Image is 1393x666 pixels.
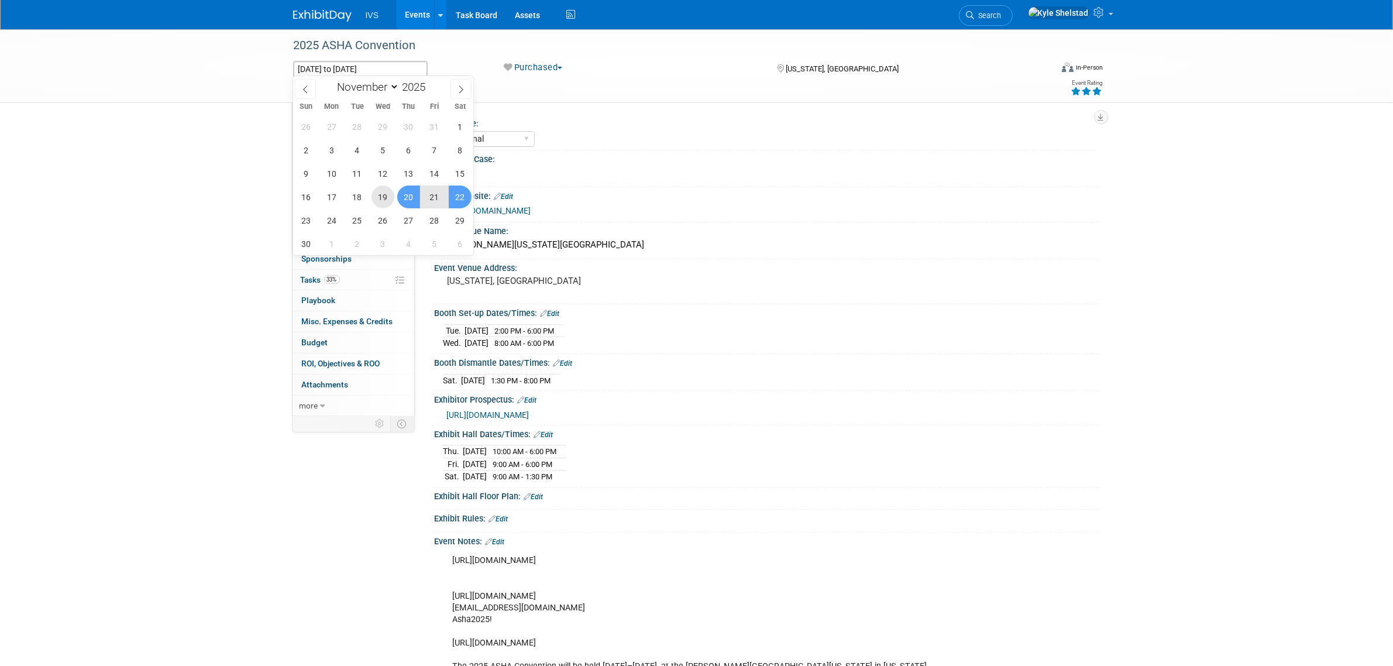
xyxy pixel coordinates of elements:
td: [DATE] [463,458,487,471]
a: Booth [293,123,414,143]
span: November 24, 2025 [320,209,343,232]
span: November 27, 2025 [397,209,420,232]
span: October 30, 2025 [397,115,420,138]
td: [DATE] [463,445,487,458]
img: ExhibitDay [293,10,352,22]
td: [DATE] [465,324,489,337]
span: ROI, Objectives & ROO [302,359,380,368]
span: Tue [345,103,370,111]
td: Wed. [443,337,465,349]
span: 33% [324,275,340,284]
span: November 4, 2025 [346,139,369,162]
span: Attachments [302,380,349,389]
a: Edit [489,515,508,523]
button: Purchased [500,61,567,74]
a: Tasks33% [293,270,414,290]
a: Attachments [293,375,414,395]
span: October 28, 2025 [346,115,369,138]
span: November 12, 2025 [372,162,394,185]
div: [PERSON_NAME][US_STATE][GEOGRAPHIC_DATA] [443,236,1092,254]
a: [URL][DOMAIN_NAME] [447,410,529,420]
span: more [300,401,318,410]
span: Fri [422,103,448,111]
span: November 26, 2025 [372,209,394,232]
img: Kyle Shelstad [1028,6,1089,19]
span: November 23, 2025 [294,209,317,232]
span: November 9, 2025 [294,162,317,185]
span: November 22, 2025 [449,186,472,208]
span: November 16, 2025 [294,186,317,208]
div: 2025 ASHA Convention [290,35,1034,56]
span: November 18, 2025 [346,186,369,208]
span: November 11, 2025 [346,162,369,185]
div: Exhibit Rules: [435,510,1100,525]
a: Asset Reservations [293,186,414,206]
span: [US_STATE], [GEOGRAPHIC_DATA] [786,64,899,73]
td: Sat. [443,374,462,386]
div: In-Person [1075,63,1103,72]
a: Edit [518,396,537,404]
a: Edit [541,310,560,318]
span: December 6, 2025 [449,232,472,255]
span: Sun [293,103,319,111]
td: Sat. [443,471,463,483]
span: October 27, 2025 [320,115,343,138]
span: November 17, 2025 [320,186,343,208]
span: October 29, 2025 [372,115,394,138]
span: October 26, 2025 [294,115,317,138]
a: Budget [293,332,414,353]
pre: [US_STATE], [GEOGRAPHIC_DATA] [448,276,699,286]
td: Tue. [443,324,465,337]
span: Budget [302,338,328,347]
span: IVS [366,11,379,20]
td: Fri. [443,458,463,471]
div: Booth Set-up Dates/Times: [435,304,1100,320]
span: 9:00 AM - 6:00 PM [493,460,553,469]
div: Event Venue Name: [435,222,1100,237]
a: Travel Reservations1 [293,164,414,185]
span: November 21, 2025 [423,186,446,208]
td: Thu. [443,445,463,458]
a: Playbook [293,290,414,311]
span: Playbook [302,296,336,305]
a: Edit [486,538,505,546]
span: November 28, 2025 [423,209,446,232]
span: Mon [319,103,345,111]
span: November 5, 2025 [372,139,394,162]
span: Misc. Expenses & Credits [302,317,393,326]
input: Event Start Date - End Date [293,61,428,77]
span: Sponsorships [302,254,352,263]
div: Event Notes: [435,533,1100,548]
div: SLP [443,164,1092,183]
span: Wed [370,103,396,111]
div: Booth Dismantle Dates/Times: [435,354,1100,369]
a: Staff2 [293,144,414,164]
td: Personalize Event Tab Strip [370,416,391,431]
a: Edit [534,431,553,439]
input: Year [399,80,434,94]
span: November 3, 2025 [320,139,343,162]
span: December 2, 2025 [346,232,369,255]
span: November 13, 2025 [397,162,420,185]
span: November 14, 2025 [423,162,446,185]
span: 9:00 AM - 1:30 PM [493,472,553,481]
span: November 10, 2025 [320,162,343,185]
td: [DATE] [465,337,489,349]
span: November 19, 2025 [372,186,394,208]
a: Giveaways [293,207,414,227]
div: Event Venue Address: [435,259,1100,274]
span: November 30, 2025 [294,232,317,255]
div: Exhibitor Prospectus: [435,391,1100,406]
span: Tasks [301,275,340,284]
td: [DATE] [462,374,486,386]
span: November 25, 2025 [346,209,369,232]
div: Event Use Case: [435,150,1100,165]
div: Exhibit Hall Floor Plan: [435,488,1100,503]
span: 2:00 PM - 6:00 PM [495,327,555,335]
span: October 31, 2025 [423,115,446,138]
div: Event Type: [435,115,1095,129]
a: Sponsorships [293,249,414,269]
span: 10:00 AM - 6:00 PM [493,447,557,456]
span: November 15, 2025 [449,162,472,185]
span: 8:00 AM - 6:00 PM [495,339,555,348]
